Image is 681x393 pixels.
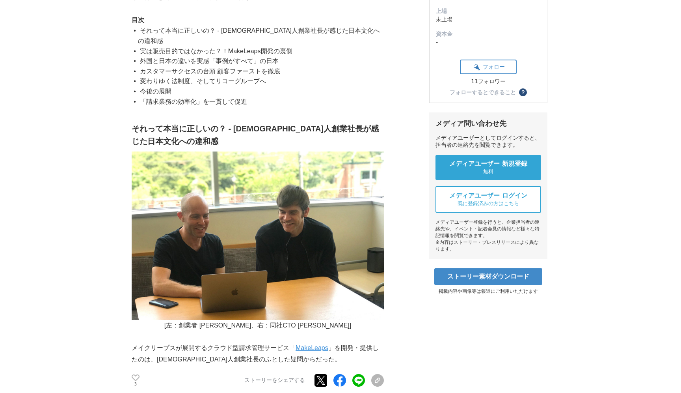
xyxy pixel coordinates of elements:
button: フォロー [460,60,517,74]
div: フォローするとできること [450,90,516,95]
li: それって本当に正しいの？ - [DEMOGRAPHIC_DATA]人創業社長が感じた日本文化への違和感 [138,26,384,46]
li: 外国と日本の違いを実感「事例がすべて」の日本 [138,56,384,66]
div: メディアユーザー登録を行うと、企業担当者の連絡先や、イベント・記者会見の情報など様々な特記情報を閲覧できます。 ※内容はストーリー・プレスリリースにより異なります。 [435,219,541,253]
li: 変わりゆく法制度、そしてリコーグループへ [138,76,384,86]
p: 3 [132,382,140,386]
img: thumbnail_ae141180-8c23-11ef-9243-a7a1243f454c.jpg [132,152,384,320]
a: ストーリー素材ダウンロード [434,268,542,285]
li: 「請求業務の効率化」を一貫して促進 [138,97,384,107]
li: 実は販売目的ではなかった？！MakeLeaps開発の裏側 [138,46,384,56]
p: メイクリープスが展開するクラウド型請求管理サービス「 」を開発・提供したのは、[DEMOGRAPHIC_DATA]人創業社長のふとした疑問からだった。 [132,342,384,365]
p: ストーリーをシェアする [244,377,305,384]
h2: それって本当に正しいの？ - [DEMOGRAPHIC_DATA]人創業社長が感じた日本文化への違和感 [132,122,384,148]
span: メディアユーザー 新規登録 [449,160,527,168]
strong: 目次 [132,17,144,23]
dd: 未上場 [436,15,541,24]
div: メディアユーザーとしてログインすると、担当者の連絡先を閲覧できます。 [435,135,541,149]
span: 無料 [483,168,493,175]
a: メディアユーザー 新規登録 無料 [435,155,541,180]
dt: 資本金 [436,30,541,38]
dt: 上場 [436,7,541,15]
a: MakeLeaps [296,344,328,351]
p: [左：創業者 [PERSON_NAME]、右：同社CTO [PERSON_NAME]] [132,320,384,331]
dd: - [436,38,541,47]
button: ？ [519,88,527,96]
div: メディア問い合わせ先 [435,119,541,128]
div: 11フォロワー [460,78,517,85]
span: ？ [520,90,526,95]
a: メディアユーザー ログイン 既に登録済みの方はこちら [435,186,541,213]
li: カスタマーサクセスの台頭 顧客ファーストを徹底 [138,66,384,77]
p: 掲載内容や画像等は報道にご利用いただけます [429,288,547,295]
li: 今後の展開 [138,86,384,97]
span: 既に登録済みの方はこちら [458,200,519,207]
span: メディアユーザー ログイン [449,192,527,200]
